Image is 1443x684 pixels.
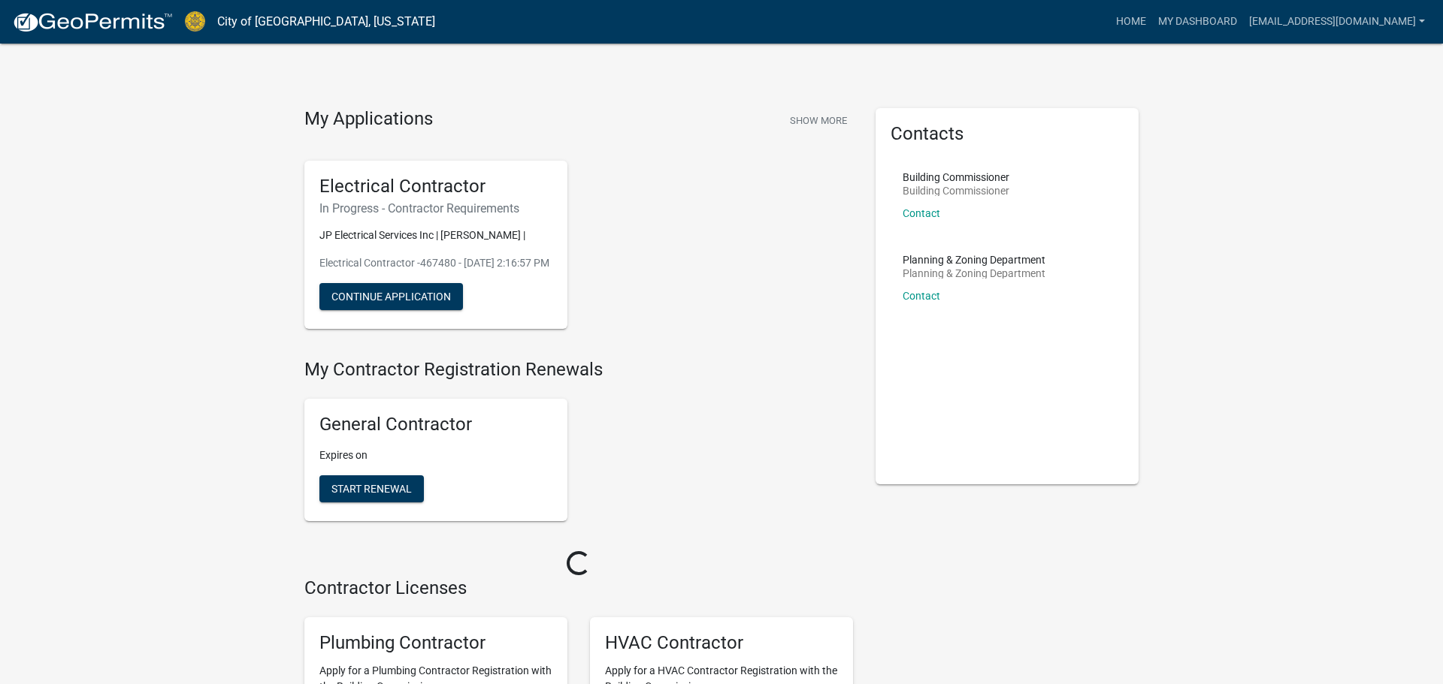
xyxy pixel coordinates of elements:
[319,447,552,463] p: Expires on
[319,414,552,435] h5: General Contractor
[319,255,552,271] p: Electrical Contractor -467480 - [DATE] 2:16:57 PM
[1243,8,1431,36] a: [EMAIL_ADDRESS][DOMAIN_NAME]
[903,207,940,219] a: Contact
[903,172,1009,182] p: Building Commissioner
[903,268,1045,279] p: Planning & Zoning Department
[1152,8,1243,36] a: My Dashboard
[304,359,853,533] wm-registration-list-section: My Contractor Registration Renewals
[784,108,853,133] button: Show More
[319,632,552,654] h5: Plumbing Contractor
[319,227,552,243] p: JP Electrical Services Inc | [PERSON_NAME] |
[304,108,433,131] h4: My Applications
[903,255,1045,265] p: Planning & Zoning Department
[891,123,1124,145] h5: Contacts
[605,632,838,654] h5: HVAC Contractor
[217,9,435,35] a: City of [GEOGRAPHIC_DATA], [US_STATE]
[903,290,940,302] a: Contact
[185,11,205,32] img: City of Jeffersonville, Indiana
[903,185,1009,196] p: Building Commissioner
[319,283,463,310] button: Continue Application
[319,475,424,502] button: Start Renewal
[331,483,412,495] span: Start Renewal
[304,577,853,599] h4: Contractor Licenses
[1110,8,1152,36] a: Home
[304,359,853,381] h4: My Contractor Registration Renewals
[319,176,552,197] h5: Electrical Contractor
[319,201,552,215] h6: In Progress - Contractor Requirements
